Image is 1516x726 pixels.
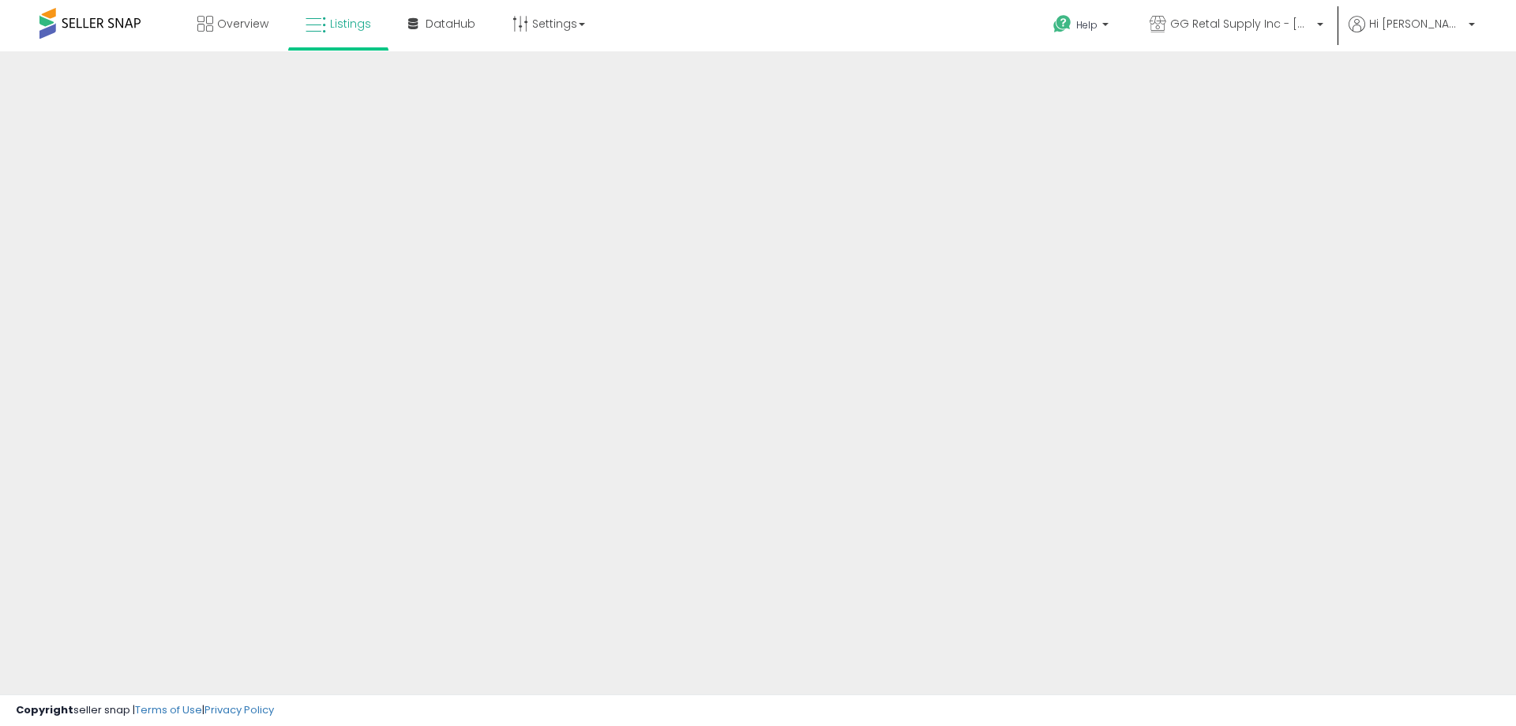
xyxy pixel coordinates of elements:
[1170,16,1312,32] span: GG Retal Supply Inc - [GEOGRAPHIC_DATA]
[330,16,371,32] span: Listings
[1349,16,1475,51] a: Hi [PERSON_NAME]
[205,702,274,717] a: Privacy Policy
[1369,16,1464,32] span: Hi [PERSON_NAME]
[1076,18,1098,32] span: Help
[1041,2,1124,51] a: Help
[1053,14,1072,34] i: Get Help
[217,16,268,32] span: Overview
[426,16,475,32] span: DataHub
[135,702,202,717] a: Terms of Use
[16,702,73,717] strong: Copyright
[16,703,274,718] div: seller snap | |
